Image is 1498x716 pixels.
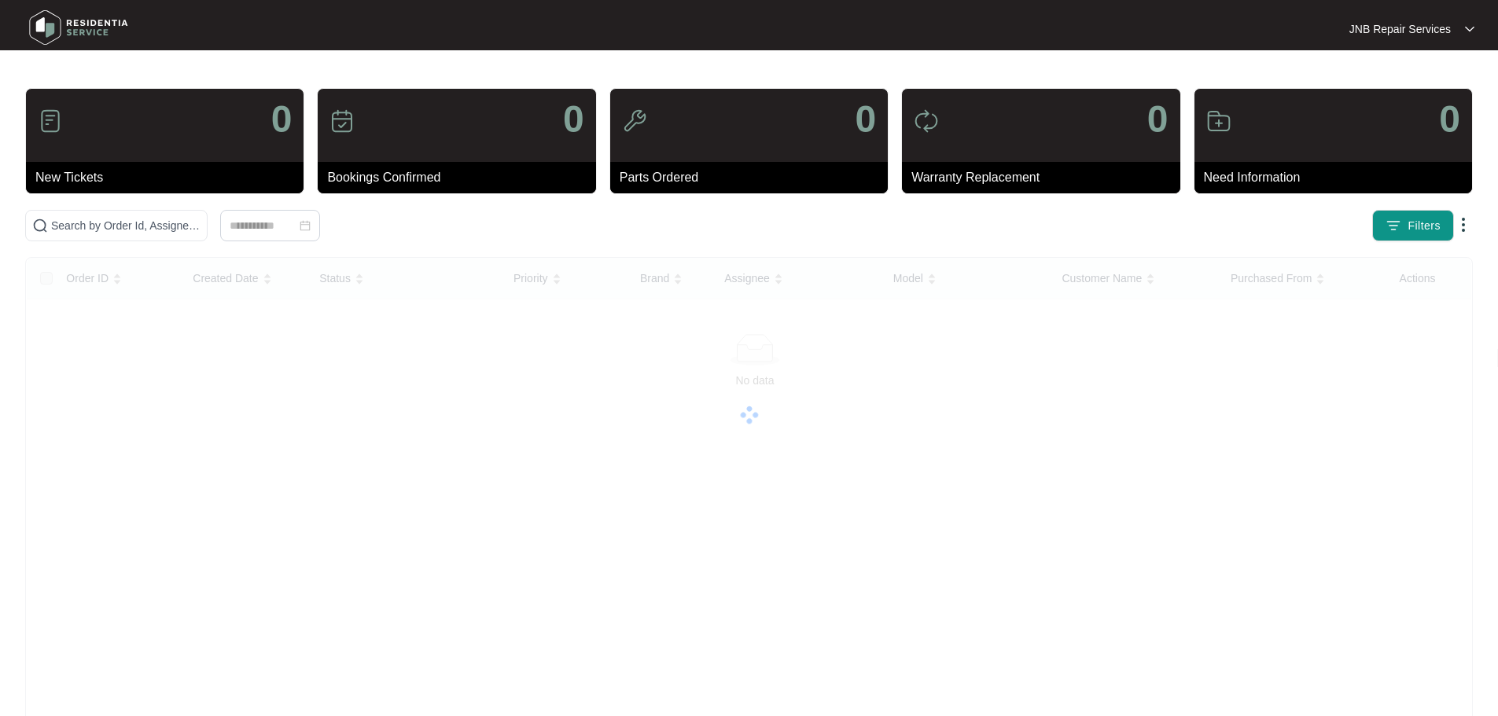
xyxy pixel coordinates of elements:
p: 0 [855,101,876,138]
p: Warranty Replacement [911,168,1180,187]
span: Filters [1408,218,1441,234]
img: icon [1206,108,1231,134]
button: filter iconFilters [1372,210,1454,241]
p: Need Information [1204,168,1472,187]
img: filter icon [1386,218,1401,233]
img: icon [38,108,63,134]
p: 0 [1147,101,1169,138]
p: 0 [271,101,293,138]
img: search-icon [32,218,48,233]
p: 0 [563,101,584,138]
p: 0 [1439,101,1460,138]
img: icon [622,108,647,134]
img: dropdown arrow [1454,215,1473,234]
p: JNB Repair Services [1349,21,1451,37]
img: icon [329,108,355,134]
p: Bookings Confirmed [327,168,595,187]
img: dropdown arrow [1465,25,1474,33]
p: Parts Ordered [620,168,888,187]
img: residentia service logo [24,4,134,51]
input: Search by Order Id, Assignee Name, Customer Name, Brand and Model [51,217,201,234]
img: icon [914,108,939,134]
p: New Tickets [35,168,304,187]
